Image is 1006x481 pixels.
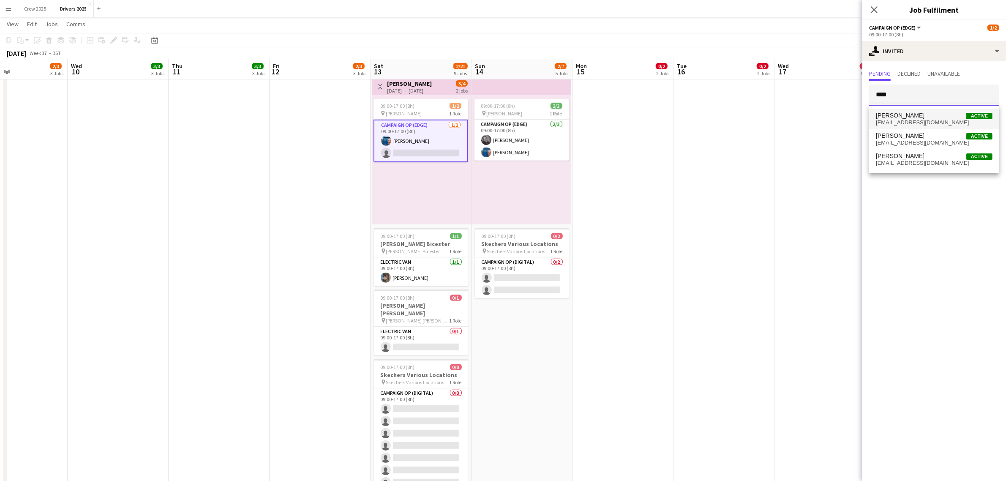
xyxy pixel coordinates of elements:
span: Alan Johnstone [876,153,924,160]
span: 09:00-17:00 (8h) [381,364,415,370]
span: Active [966,153,992,160]
span: 09:00-17:00 (8h) [380,103,414,109]
button: Crew 2025 [17,0,53,17]
h3: Skechers Various Locations [475,240,570,248]
app-job-card: 09:00-17:00 (8h)1/1[PERSON_NAME] Bicester [PERSON_NAME] Bicester1 RoleElectric Van1/109:00-17:00 ... [374,228,469,286]
span: 09:00-17:00 (8h) [381,295,415,301]
span: 14 [474,67,485,77]
span: Campaign Op (Edge) [869,25,916,31]
span: Week 37 [28,50,49,56]
span: Pending [869,71,891,77]
span: Sophie Johnson [876,132,924,139]
div: 3 Jobs [252,70,265,77]
h3: [PERSON_NAME] [PERSON_NAME] [374,302,469,317]
span: 0/1 [860,63,872,69]
span: 12 [272,67,280,77]
div: 2 jobs [456,87,468,94]
span: 1 Role [450,379,462,385]
span: Wed [71,62,82,70]
app-card-role: Electric Van1/109:00-17:00 (8h)[PERSON_NAME] [374,257,469,286]
span: 0/2 [757,63,769,69]
span: Active [966,113,992,119]
span: 3/3 [252,63,264,69]
span: [PERSON_NAME] Bicester [386,248,440,254]
span: Thu [172,62,183,70]
app-job-card: 09:00-17:00 (8h)2/2 [PERSON_NAME]1 RoleCampaign Op (Edge)2/209:00-17:00 (8h)[PERSON_NAME][PERSON_... [474,99,569,161]
app-card-role: Electric Van0/109:00-17:00 (8h) [374,327,469,355]
span: 1 Role [449,110,461,117]
h3: [PERSON_NAME] Bicester [374,240,469,248]
span: Wed [778,62,789,70]
div: [DATE] [7,49,26,57]
span: 13 [373,67,383,77]
h3: [PERSON_NAME] [387,80,432,87]
span: Jobs [45,20,58,28]
span: 1 Role [551,248,563,254]
span: 09:00-17:00 (8h) [481,103,515,109]
h3: Job Fulfilment [862,4,1006,15]
div: 9 Jobs [454,70,467,77]
span: 2/3 [353,63,365,69]
span: Sat [374,62,383,70]
div: [DATE] → [DATE] [387,87,432,94]
span: 1/2 [450,103,461,109]
span: 2/7 [555,63,567,69]
p: Click on text input to invite a crew [862,112,1006,127]
div: 2 Jobs [656,70,669,77]
span: Edit [27,20,37,28]
button: Drivers 2025 [53,0,94,17]
span: 1 Role [450,248,462,254]
span: 11 [171,67,183,77]
h3: Skechers Various Locations [374,371,469,379]
span: 3/3 [151,63,163,69]
app-job-card: 09:00-17:00 (8h)1/2 [PERSON_NAME]1 RoleCampaign Op (Edge)1/209:00-17:00 (8h)[PERSON_NAME] [374,99,468,162]
span: Declined [897,71,921,77]
span: Sun [475,62,485,70]
span: Fri [273,62,280,70]
span: 1/2 [987,25,999,31]
div: Invited [862,41,1006,61]
span: 0/2 [656,63,668,69]
div: BST [52,50,61,56]
a: Jobs [42,19,61,30]
span: 09:00-17:00 (8h) [482,233,516,239]
span: 15 [575,67,587,77]
span: 1/1 [450,233,462,239]
span: jhamblett@mmediagroup.co.uk [876,119,992,126]
span: 2/3 [50,63,62,69]
span: 1 Role [550,110,562,117]
app-card-role: Campaign Op (Digital)0/209:00-17:00 (8h) [475,257,570,298]
span: Unavailable [927,71,960,77]
span: [PERSON_NAME] [PERSON_NAME] [386,317,450,324]
span: View [7,20,19,28]
span: 1 Role [450,317,462,324]
span: [PERSON_NAME] [386,110,422,117]
span: 16 [676,67,687,77]
div: 2 Jobs [757,70,770,77]
span: John Hamblett [876,112,924,119]
span: Active [966,133,992,139]
span: 0/8 [450,364,462,370]
span: 09:00-17:00 (8h) [381,233,415,239]
app-card-role: Campaign Op (Edge)2/209:00-17:00 (8h)[PERSON_NAME][PERSON_NAME] [474,120,569,161]
span: 0/2 [551,233,563,239]
span: smt_x@msn.com [876,139,992,146]
div: 3 Jobs [353,70,366,77]
button: Campaign Op (Edge) [869,25,922,31]
span: 2/2 [551,103,562,109]
span: Comms [66,20,85,28]
app-job-card: 09:00-17:00 (8h)0/1[PERSON_NAME] [PERSON_NAME] [PERSON_NAME] [PERSON_NAME]1 RoleElectric Van0/109... [374,290,469,355]
div: 09:00-17:00 (8h)0/2Skechers Various Locations Skechers Various Locations1 RoleCampaign Op (Digita... [475,228,570,298]
a: Comms [63,19,89,30]
span: alanjohnstone9@gmail.com [876,160,992,167]
div: 1 Job [860,70,871,77]
span: 3/4 [456,80,468,87]
div: 3 Jobs [50,70,63,77]
a: Edit [24,19,40,30]
span: Tue [677,62,687,70]
div: 3 Jobs [151,70,164,77]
